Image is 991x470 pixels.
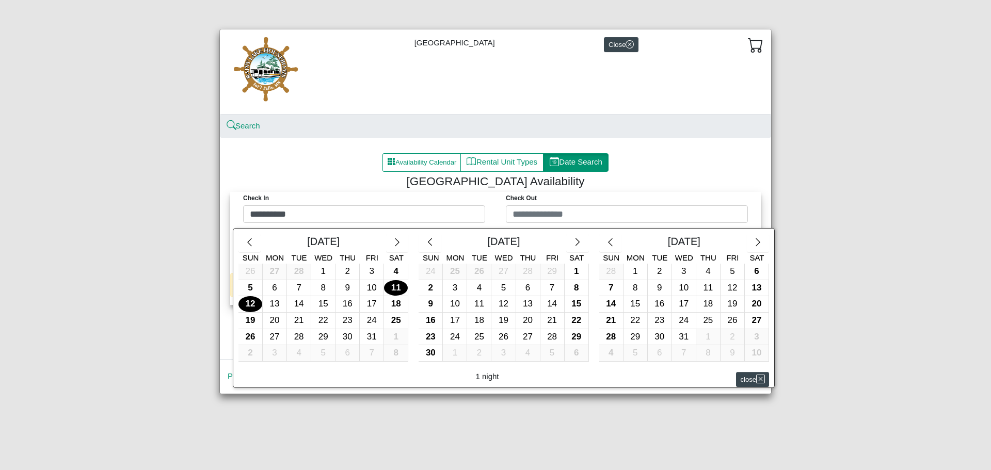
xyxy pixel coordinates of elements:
div: [DATE] [441,234,567,252]
div: 4 [287,345,311,361]
div: 30 [648,329,672,345]
button: 25 [467,329,491,346]
button: 26 [721,313,745,329]
button: 20 [263,313,287,329]
div: 19 [238,313,262,329]
div: 31 [360,329,383,345]
button: 2 [648,264,672,280]
svg: chevron left [245,237,254,247]
div: 9 [721,345,744,361]
button: 27 [263,329,287,346]
div: 1 [624,264,647,280]
span: Tue [652,253,667,262]
button: 25 [696,313,721,329]
button: 20 [516,313,540,329]
button: 12 [721,280,745,297]
div: 17 [443,313,467,329]
span: Mon [627,253,645,262]
button: 28 [540,329,565,346]
button: 18 [696,296,721,313]
button: 19 [721,296,745,313]
button: 8 [565,280,589,297]
div: 15 [565,296,588,312]
div: 6 [263,280,286,296]
button: 5 [624,345,648,362]
button: 15 [311,296,335,313]
button: 28 [516,264,540,280]
button: 13 [516,296,540,313]
div: 3 [443,280,467,296]
div: 28 [599,264,623,280]
button: 8 [624,280,648,297]
div: 21 [540,313,564,329]
div: 21 [287,313,311,329]
button: 5 [491,280,516,297]
button: 1 [565,264,589,280]
button: 28 [599,329,624,346]
div: 27 [263,264,286,280]
button: 2 [238,345,263,362]
div: 24 [672,313,696,329]
div: 31 [672,329,696,345]
span: Sat [569,253,584,262]
button: 4 [599,345,624,362]
button: 28 [287,264,311,280]
button: 19 [491,313,516,329]
button: 20 [745,296,769,313]
button: chevron right [566,234,588,252]
div: 22 [565,313,588,329]
div: [DATE] [261,234,386,252]
button: 4 [696,264,721,280]
button: 4 [516,345,540,362]
button: 14 [599,296,624,313]
button: 6 [565,345,589,362]
div: 4 [384,264,408,280]
button: 7 [287,280,311,297]
div: 5 [491,280,515,296]
button: 10 [360,280,384,297]
button: 5 [540,345,565,362]
div: 24 [360,313,383,329]
svg: x square [756,375,764,383]
button: 30 [648,329,672,346]
button: 2 [335,264,360,280]
button: 6 [335,345,360,362]
span: Sat [389,253,404,262]
span: Sun [603,253,619,262]
div: 29 [311,329,335,345]
button: 14 [540,296,565,313]
div: 1 [384,329,408,345]
span: Wed [314,253,332,262]
button: 17 [360,296,384,313]
div: 26 [491,329,515,345]
div: 11 [467,296,491,312]
button: 26 [491,329,516,346]
button: 11 [384,280,408,297]
button: chevron right [386,234,408,252]
div: 5 [721,264,744,280]
div: 13 [745,280,769,296]
div: 17 [360,296,383,312]
div: 25 [467,329,491,345]
button: 3 [263,345,287,362]
div: 3 [360,264,383,280]
div: 8 [565,280,588,296]
button: 21 [540,313,565,329]
div: [DATE] [621,234,747,252]
div: 5 [311,345,335,361]
div: 6 [335,345,359,361]
div: 5 [238,280,262,296]
button: 22 [624,313,648,329]
div: 30 [419,345,442,361]
div: 8 [696,345,720,361]
div: 5 [624,345,647,361]
button: 8 [311,280,335,297]
div: 29 [565,329,588,345]
div: 10 [745,345,769,361]
div: 5 [540,345,564,361]
button: 8 [696,345,721,362]
span: Thu [340,253,356,262]
div: 4 [516,345,540,361]
button: 29 [311,329,335,346]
